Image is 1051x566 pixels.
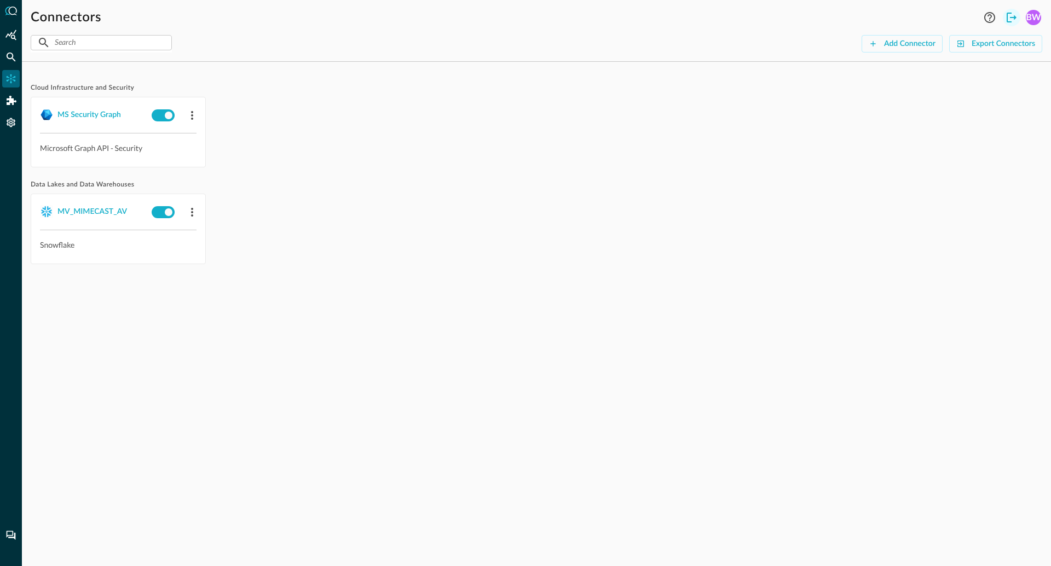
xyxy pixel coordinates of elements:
[57,108,121,122] div: MS Security Graph
[1026,10,1041,25] div: BW
[3,92,20,109] div: Addons
[40,239,197,250] p: Snowflake
[884,37,935,51] div: Add Connector
[57,205,127,219] div: MV_MIMECAST_AV
[57,106,121,124] button: MS Security Graph
[2,70,20,87] div: Connectors
[40,108,53,121] img: MicrosoftGraph.svg
[981,9,998,26] button: Help
[2,114,20,131] div: Settings
[862,35,943,52] button: Add Connector
[31,180,1042,189] span: Data Lakes and Data Warehouses
[40,205,53,218] img: Snowflake.svg
[2,26,20,44] div: Summary Insights
[57,203,127,220] button: MV_MIMECAST_AV
[1003,9,1020,26] button: Logout
[55,32,147,52] input: Search
[31,84,1042,92] span: Cloud Infrastructure and Security
[2,527,20,544] div: Chat
[972,37,1035,51] div: Export Connectors
[31,9,101,26] h1: Connectors
[2,48,20,66] div: Federated Search
[949,35,1042,52] button: Export Connectors
[40,142,197,154] p: Microsoft Graph API - Security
